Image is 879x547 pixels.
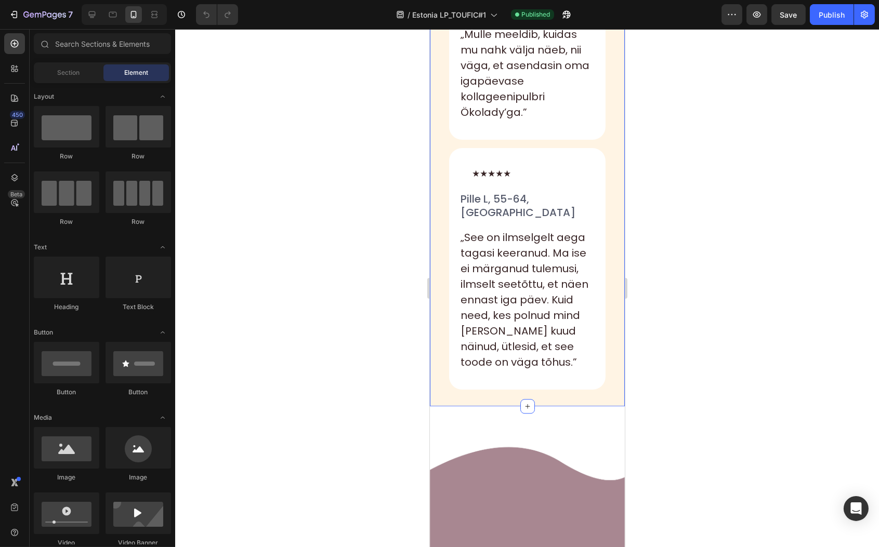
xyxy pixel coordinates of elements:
span: Toggle open [154,239,171,256]
div: Row [34,217,99,226]
span: Section [58,68,80,77]
span: Layout [34,92,54,101]
div: 450 [10,111,25,119]
button: 7 [4,4,77,25]
div: Publish [819,9,845,20]
span: Estonia LP_TOUFIC#1 [412,9,486,20]
input: Search Sections & Elements [34,33,171,54]
span: Media [34,413,52,422]
div: Undo/Redo [196,4,238,25]
span: Save [780,10,797,19]
p: „See on ilmselgelt aega tagasi keeranud. Ma ise ei märganud tulemusi, ilmselt seetõttu, et näen e... [31,336,164,476]
div: Row [106,217,171,226]
div: Image [106,473,171,482]
span: / [408,9,410,20]
div: Button [34,388,99,397]
span: Text [34,243,47,252]
div: Button [106,388,171,397]
iframe: Design area [430,29,625,547]
button: Save [771,4,806,25]
p: 7 [68,8,73,21]
span: Toggle open [154,409,171,426]
span: Toggle open [154,88,171,105]
span: Button [34,328,53,337]
div: Heading [34,302,99,312]
div: Open Intercom Messenger [844,496,869,521]
div: Row [34,152,99,161]
button: Publish [810,4,854,25]
img: Artboard_1_copy_4.png [102,271,166,283]
span: Published [521,10,550,19]
div: Beta [8,190,25,198]
div: Image [34,473,99,482]
div: Row [106,152,171,161]
span: Toggle open [154,324,171,341]
h2: Pille L, 55-64, [GEOGRAPHIC_DATA] [30,298,165,327]
p: ★★★★★ [31,272,93,288]
img: Deborah_D.jpg [30,129,165,265]
div: Text Block [106,302,171,312]
span: Element [124,68,148,77]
